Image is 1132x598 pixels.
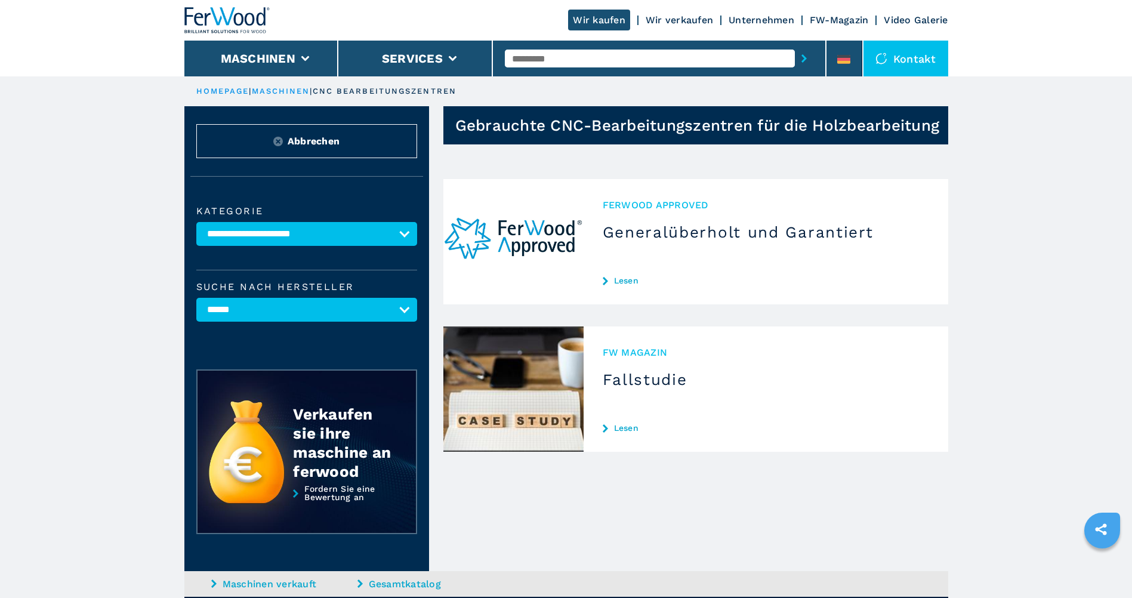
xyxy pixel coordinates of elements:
[568,10,630,30] a: Wir kaufen
[603,346,929,359] span: FW MAGAZIN
[603,423,929,433] a: Lesen
[603,198,929,212] span: Ferwood Approved
[443,326,584,452] img: Fallstudie
[863,41,948,76] div: Kontakt
[221,51,295,66] button: Maschinen
[293,405,392,481] div: Verkaufen sie ihre maschine an ferwood
[382,51,443,66] button: Services
[443,179,584,304] img: Generalüberholt und Garantiert
[603,370,929,389] h3: Fallstudie
[810,14,869,26] a: FW-Magazin
[603,223,929,242] h3: Generalüberholt und Garantiert
[196,485,417,535] a: Fordern Sie eine Bewertung an
[455,116,940,135] h1: Gebrauchte CNC-Bearbeitungszentren für die Holzbearbeitung
[288,134,340,148] span: Abbrechen
[249,87,251,95] span: |
[357,577,501,591] a: Gesamtkatalog
[310,87,312,95] span: |
[603,276,929,285] a: Lesen
[313,86,456,97] p: cnc bearbeitungszentren
[196,282,417,292] label: Suche nach Hersteller
[646,14,713,26] a: Wir verkaufen
[184,7,270,33] img: Ferwood
[196,124,417,158] button: ResetAbbrechen
[252,87,310,95] a: maschinen
[1086,514,1116,544] a: sharethis
[875,53,887,64] img: Kontakt
[729,14,794,26] a: Unternehmen
[795,45,813,72] button: submit-button
[211,577,354,591] a: Maschinen verkauft
[884,14,948,26] a: Video Galerie
[196,206,417,216] label: Kategorie
[273,137,283,146] img: Reset
[196,87,249,95] a: HOMEPAGE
